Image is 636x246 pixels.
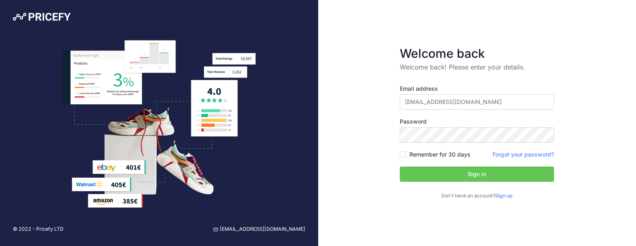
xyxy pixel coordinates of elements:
a: Sign up [495,193,513,199]
p: Welcome back! Please enter your details. [400,62,554,72]
label: Remember for 30 days [409,150,470,159]
p: © 2022 - Pricefy LTD [13,226,63,233]
input: Enter your email [400,94,554,110]
a: [EMAIL_ADDRESS][DOMAIN_NAME] [213,226,305,233]
label: Password [400,118,554,126]
p: Don't have an account? [400,192,554,200]
h3: Welcome back [400,46,554,61]
button: Sign in [400,167,554,182]
label: Email address [400,85,554,93]
a: Forgot your password? [493,151,554,158]
img: Pricefy [13,13,71,21]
